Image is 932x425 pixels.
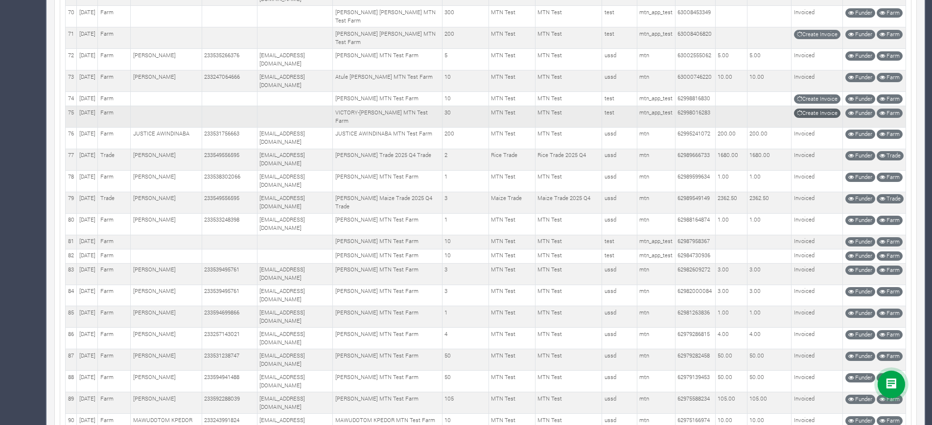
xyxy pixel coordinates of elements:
[257,149,333,170] td: [EMAIL_ADDRESS][DOMAIN_NAME]
[675,306,715,328] td: 62981263836
[489,6,535,27] td: MTN Test
[675,249,715,263] td: 62984730936
[535,127,602,149] td: MTN Test
[131,49,202,70] td: [PERSON_NAME]
[98,49,131,70] td: Farm
[602,127,637,149] td: ussd
[442,149,489,170] td: 2
[792,192,843,213] td: Invoiced
[77,106,98,128] td: [DATE]
[637,192,675,213] td: mtn
[333,192,442,213] td: [PERSON_NAME] Maize Trade 2025 Q4 Trade
[602,213,637,235] td: ussd
[792,349,843,371] td: Invoiced
[792,285,843,306] td: Invoiced
[202,170,257,192] td: 233538302066
[489,92,535,106] td: MTN Test
[747,149,791,170] td: 1680.00
[637,106,675,128] td: mtn_app_test
[877,151,904,160] a: Trade
[877,251,903,261] a: Farm
[98,27,131,49] td: Farm
[845,109,875,118] a: Funder
[442,306,489,328] td: 1
[202,149,257,170] td: 233549556595
[66,106,77,128] td: 75
[845,216,875,225] a: Funder
[489,235,535,249] td: MTN Test
[489,306,535,328] td: MTN Test
[675,328,715,349] td: 62979286815
[131,349,202,371] td: [PERSON_NAME]
[675,263,715,285] td: 62982609272
[66,6,77,27] td: 70
[489,27,535,49] td: MTN Test
[535,263,602,285] td: MTN Test
[602,328,637,349] td: ussd
[442,285,489,306] td: 3
[637,249,675,263] td: mtn_app_test
[675,106,715,128] td: 62998016283
[535,213,602,235] td: MTN Test
[442,49,489,70] td: 5
[66,235,77,249] td: 81
[333,49,442,70] td: [PERSON_NAME] MTN Test Farm
[66,149,77,170] td: 77
[489,328,535,349] td: MTN Test
[257,170,333,192] td: [EMAIL_ADDRESS][DOMAIN_NAME]
[792,306,843,328] td: Invoiced
[442,92,489,106] td: 10
[257,49,333,70] td: [EMAIL_ADDRESS][DOMAIN_NAME]
[845,51,875,61] a: Funder
[489,127,535,149] td: MTN Test
[637,149,675,170] td: mtn
[877,266,903,275] a: Farm
[98,127,131,149] td: Farm
[489,213,535,235] td: MTN Test
[333,328,442,349] td: [PERSON_NAME] MTN Test Farm
[202,328,257,349] td: 233257143021
[715,170,747,192] td: 1.00
[98,235,131,249] td: Farm
[489,285,535,306] td: MTN Test
[845,194,875,203] a: Funder
[747,328,791,349] td: 4.00
[637,306,675,328] td: mtn
[442,27,489,49] td: 200
[845,8,875,18] a: Funder
[792,149,843,170] td: Invoiced
[202,306,257,328] td: 233594699866
[877,352,903,361] a: Farm
[845,73,875,82] a: Funder
[131,149,202,170] td: [PERSON_NAME]
[637,235,675,249] td: mtn_app_test
[535,249,602,263] td: MTN Test
[877,216,903,225] a: Farm
[602,106,637,128] td: test
[792,170,843,192] td: Invoiced
[77,213,98,235] td: [DATE]
[602,263,637,285] td: ussd
[202,70,257,92] td: 233247064666
[77,192,98,213] td: [DATE]
[845,237,875,246] a: Funder
[535,328,602,349] td: MTN Test
[489,263,535,285] td: MTN Test
[535,349,602,371] td: MTN Test
[333,263,442,285] td: [PERSON_NAME] MTN Test Farm
[489,192,535,213] td: Maize Trade
[77,170,98,192] td: [DATE]
[442,6,489,27] td: 300
[77,285,98,306] td: [DATE]
[202,213,257,235] td: 233533248398
[637,213,675,235] td: mtn
[715,285,747,306] td: 3.00
[602,27,637,49] td: test
[77,149,98,170] td: [DATE]
[98,192,131,213] td: Trade
[202,49,257,70] td: 233535266376
[637,349,675,371] td: mtn
[747,285,791,306] td: 3.00
[333,92,442,106] td: [PERSON_NAME] MTN Test Farm
[675,6,715,27] td: 63008453349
